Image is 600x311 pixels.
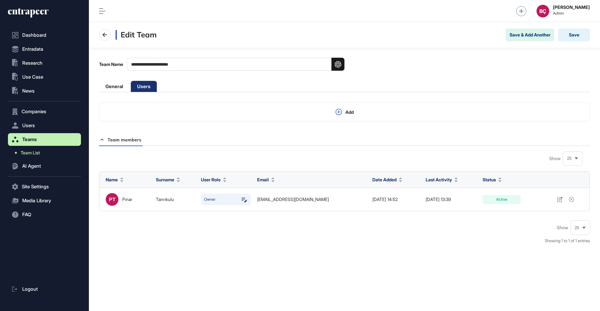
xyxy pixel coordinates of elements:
span: Status [483,176,496,183]
span: Team List [21,150,40,155]
button: Email [257,176,275,183]
span: Last Activity [426,176,452,183]
span: Admin [553,11,590,16]
span: Use Case [22,75,43,80]
button: News [8,85,81,97]
span: Site Settings [22,184,49,189]
button: Save [558,29,590,41]
label: Team Name [99,62,123,67]
button: Research [8,57,81,69]
button: Surname [156,176,180,183]
button: User Role [201,176,226,183]
span: FAQ [22,212,31,217]
div: [DATE] 14:52 [372,197,419,202]
span: Date Added [372,176,397,183]
span: Dashboard [22,33,46,38]
a: Team List [11,147,81,159]
div: Active [483,195,521,204]
a: Dashboard [8,29,81,42]
span: Name [106,176,118,183]
span: News [22,88,35,94]
div: PT [106,193,118,206]
span: Media Library [22,198,51,203]
li: Users [131,81,157,92]
button: Teams [8,133,81,146]
div: Pınar [122,197,132,202]
span: AI Agent [22,164,41,169]
button: Companies [8,105,81,118]
span: Companies [22,109,46,114]
div: Showing 1 to 1 of 1 entries [545,238,590,244]
button: BÇ [537,5,549,17]
span: Research [22,61,43,66]
span: Logout [22,287,38,292]
button: FAQ [8,208,81,221]
button: Date Added [372,176,402,183]
button: Use Case [8,71,81,83]
h3: Edit Team [116,30,157,40]
strong: [PERSON_NAME] [553,5,590,10]
span: 25 [575,225,579,230]
span: Show [549,156,561,161]
span: Surname [156,176,174,183]
button: Name [106,176,123,183]
div: [DATE] 13:39 [426,197,476,202]
a: PTPınar [106,193,150,206]
div: [EMAIL_ADDRESS][DOMAIN_NAME] [257,197,366,202]
span: Users [22,123,35,128]
button: Status [483,176,502,183]
button: Last Activity [426,176,458,183]
span: Teams [22,137,37,142]
span: Email [257,176,269,183]
button: AI Agent [8,160,81,172]
span: Entradata [22,47,43,52]
button: Site Settings [8,180,81,193]
button: Users [8,119,81,132]
div: Team members [99,134,143,145]
button: Entradata [8,43,81,55]
span: User Role [201,176,221,183]
button: Media Library [8,194,81,207]
div: Tanrıkulu [156,197,195,202]
a: Logout [8,283,81,295]
span: Show [557,225,568,230]
button: Save & Add Another [506,29,554,41]
div: Add [345,109,354,115]
li: General [99,81,130,92]
span: 25 [567,156,572,161]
